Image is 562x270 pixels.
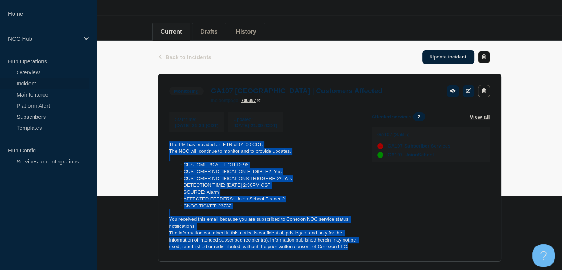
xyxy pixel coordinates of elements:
[236,28,256,35] button: History
[377,143,383,149] div: down
[211,98,238,103] p: page
[233,122,277,128] div: [DATE] 21:39 (CDT)
[532,244,555,267] iframe: Help Scout Beacon - Open
[8,36,79,42] p: NOC Hub
[176,175,360,182] li: CUSTOMER NOTIFICATIONS TRIGGERED?: Yes
[372,112,429,121] span: Affected services:
[233,117,277,122] p: Updated :
[211,98,228,103] span: incident
[169,230,360,250] p: The information contained in this notice is confidential, privileged, and only for the informatio...
[241,98,260,103] a: 700997
[169,87,204,95] span: Monitoring
[166,54,211,60] span: Back to Incidents
[158,54,211,60] button: Back to Incidents
[169,148,360,155] p: The NOC will continue to monitor and to provide updates.
[161,28,182,35] button: Current
[413,112,425,121] span: 2
[388,143,451,149] span: GA107-Subscriber Services
[470,112,490,121] button: View all
[377,132,451,137] p: GA107 (Satilla)
[211,87,382,95] h3: GA107 [GEOGRAPHIC_DATA] | Customers Affected
[176,203,360,209] li: CNOC TICKET: 23732
[176,162,360,168] li: CUSTOMERS AFFECTED: 96
[388,152,434,158] span: GA107-UnionSchool
[176,189,360,196] li: SOURCE: Alarm
[176,196,360,202] li: AFFECTED FEEDERS: Union School Feeder 2
[175,117,219,122] p: Start time :
[200,28,217,35] button: Drafts
[169,216,360,230] p: You received this email because you are subscribed to Conexon NOC service status notifications.
[176,182,360,189] li: DETECTION TIME: [DATE] 2:30PM CST
[176,168,360,175] li: CUSTOMER NOTIFICATION ELIGIBLE?: Yes
[422,50,475,64] a: Update incident
[377,152,383,158] div: up
[169,141,360,148] p: The PM has provided an ETR of 01:00 CDT.
[175,123,219,128] span: [DATE] 21:39 (CDT)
